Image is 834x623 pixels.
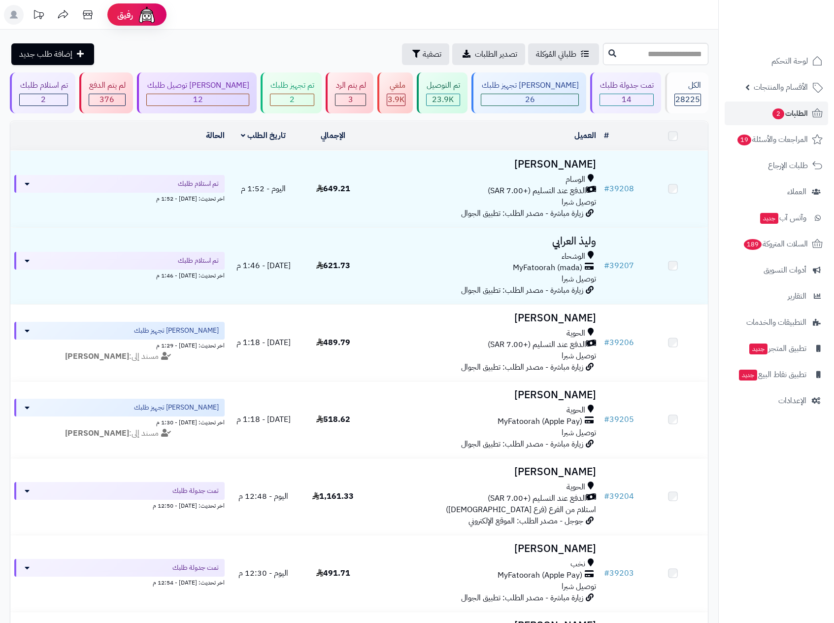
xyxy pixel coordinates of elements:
span: تم استلام طلبك [178,256,219,266]
span: أدوات التسويق [764,263,806,277]
span: توصيل شبرا [562,581,596,592]
span: 491.71 [316,567,350,579]
a: المراجعات والأسئلة19 [725,128,828,151]
span: MyFatoorah (mada) [513,262,582,274]
div: اخر تحديث: [DATE] - 1:46 م [14,270,225,280]
span: # [604,337,609,348]
span: جديد [739,370,757,381]
h3: [PERSON_NAME] [372,389,597,401]
a: تم تجهيز طلبك 2 [259,72,324,113]
span: [PERSON_NAME] تجهيز طلبك [134,403,219,413]
a: طلبات الإرجاع [725,154,828,177]
a: # [604,130,609,141]
span: استلام من الفرع (فرع [DEMOGRAPHIC_DATA]) [446,504,596,516]
span: 518.62 [316,414,350,425]
div: تمت جدولة طلبك [600,80,654,91]
span: إضافة طلب جديد [19,48,72,60]
span: الحوية [567,328,585,339]
span: تمت جدولة طلبك [172,563,219,573]
span: التقارير [788,289,806,303]
span: الدفع عند التسليم (+7.00 SAR) [488,339,586,350]
div: 12 [147,94,249,105]
span: اليوم - 12:48 م [238,490,288,502]
a: تم استلام طلبك 2 [8,72,77,113]
a: تصدير الطلبات [452,43,525,65]
a: التطبيقات والخدمات [725,311,828,334]
a: العملاء [725,180,828,204]
strong: [PERSON_NAME] [65,350,129,362]
h3: وليذ العرابي [372,236,597,247]
span: # [604,183,609,195]
span: زيارة مباشرة - مصدر الطلب: تطبيق الجوال [461,592,583,604]
span: # [604,490,609,502]
span: [DATE] - 1:18 م [236,337,291,348]
a: #39204 [604,490,634,502]
span: العملاء [787,185,806,199]
span: اليوم - 12:30 م [238,567,288,579]
span: توصيل شبرا [562,273,596,285]
span: 28225 [675,94,700,105]
a: أدوات التسويق [725,258,828,282]
div: لم يتم الرد [335,80,366,91]
span: 376 [100,94,114,105]
span: # [604,414,609,425]
span: الوشحاء [562,251,585,262]
a: تحديثات المنصة [26,5,51,27]
span: الإعدادات [778,394,806,408]
div: 3868 [387,94,405,105]
a: لوحة التحكم [725,49,828,73]
span: الحوية [567,482,585,493]
span: الدفع عند التسليم (+7.00 SAR) [488,185,586,197]
img: logo-2.png [767,7,825,28]
h3: [PERSON_NAME] [372,159,597,170]
span: جديد [760,213,778,224]
a: [PERSON_NAME] توصيل طلبك 12 [135,72,259,113]
span: زيارة مباشرة - مصدر الطلب: تطبيق الجوال [461,438,583,450]
span: تطبيق نقاط البيع [738,368,806,381]
span: الدفع عند التسليم (+7.00 SAR) [488,493,586,504]
a: الحالة [206,130,225,141]
a: #39205 [604,414,634,425]
div: لم يتم الدفع [89,80,126,91]
h3: [PERSON_NAME] [372,312,597,324]
a: العميل [574,130,596,141]
span: نخب [570,558,585,570]
span: الحوية [567,405,585,416]
span: [PERSON_NAME] تجهيز طلبك [134,326,219,336]
span: 649.21 [316,183,350,195]
span: MyFatoorah (Apple Pay) [498,416,582,427]
div: 23922 [427,94,460,105]
span: توصيل شبرا [562,427,596,439]
a: وآتس آبجديد [725,206,828,230]
span: وآتس آب [759,211,806,225]
div: 2 [270,94,314,105]
span: # [604,567,609,579]
strong: [PERSON_NAME] [65,427,129,439]
span: طلبات الإرجاع [768,159,808,173]
a: الإجمالي [321,130,345,141]
div: [PERSON_NAME] توصيل طلبك [146,80,249,91]
h3: [PERSON_NAME] [372,466,597,478]
a: ملغي 3.9K [375,72,415,113]
span: الوسام [566,174,585,185]
div: اخر تحديث: [DATE] - 1:30 م [14,416,225,427]
a: #39207 [604,260,634,272]
div: اخر تحديث: [DATE] - 12:54 م [14,577,225,587]
div: الكل [674,80,701,91]
a: [PERSON_NAME] تجهيز طلبك 26 [469,72,588,113]
a: تم التوصيل 23.9K [415,72,470,113]
span: 3 [348,94,353,105]
span: 23.9K [432,94,454,105]
span: تطبيق المتجر [748,342,806,355]
span: [DATE] - 1:18 م [236,414,291,425]
span: المراجعات والأسئلة [736,133,808,146]
span: 2 [41,94,46,105]
a: الإعدادات [725,389,828,413]
span: الأقسام والمنتجات [754,80,808,94]
span: السلات المتروكة [743,237,808,251]
span: 1,161.33 [312,490,354,502]
span: 189 [743,239,763,250]
h3: [PERSON_NAME] [372,543,597,554]
span: زيارة مباشرة - مصدر الطلب: تطبيق الجوال [461,361,583,373]
a: تمت جدولة طلبك 14 [588,72,664,113]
